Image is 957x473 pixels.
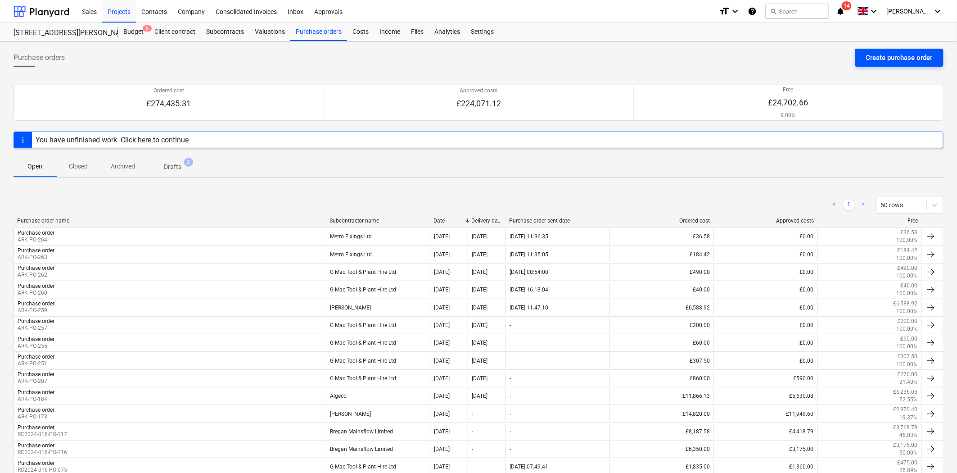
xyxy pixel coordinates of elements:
[900,414,918,422] p: 19.37%
[898,459,918,467] p: £475.00
[912,430,957,473] div: Chat Widget
[894,406,918,414] p: £2,870.40
[844,200,854,210] a: Page 1 is your current page
[18,371,54,377] div: Purchase order
[900,432,918,439] p: 46.03%
[510,464,548,470] div: [DATE] 07:49:41
[613,218,710,224] div: Ordered cost
[768,112,808,119] p: 9.00%
[164,162,181,172] p: Drafts
[434,428,450,435] div: [DATE]
[18,449,67,456] p: RC2024-016-PO-116
[901,229,918,236] p: £36.58
[18,254,54,261] p: ARK-PO-263
[18,289,54,297] p: ARK-PO-260
[18,460,54,466] div: Purchase order
[326,424,430,439] div: Bregan Mainsflow Limited
[18,396,54,403] p: ARK-PO-184
[897,308,918,315] p: 100.00%
[149,23,201,41] div: Client contract
[429,23,465,41] a: Analytics
[609,388,713,404] div: £11,866.13
[609,424,713,439] div: £8,187.58
[147,98,191,109] p: £274,435.31
[18,336,54,342] div: Purchase order
[855,49,943,67] button: Create purchase order
[18,236,54,244] p: ARK-PO-264
[14,52,65,63] span: Purchase orders
[894,424,918,432] p: £3,768.79
[465,23,499,41] a: Settings
[472,287,488,293] div: [DATE]
[18,413,54,421] p: ARK-PO-173
[713,441,817,457] div: £3,175.00
[869,6,880,17] i: keyboard_arrow_down
[406,23,429,41] a: Files
[18,377,54,385] p: ARK-PO-207
[290,23,347,41] div: Purchase orders
[472,251,488,258] div: [DATE]
[472,393,488,399] div: [DATE]
[898,318,918,325] p: £200.00
[434,305,450,311] div: [DATE]
[347,23,374,41] div: Costs
[472,322,488,328] div: [DATE]
[713,318,817,333] div: £0.00
[249,23,290,41] a: Valuations
[472,464,473,470] div: -
[900,378,918,386] p: 31.40%
[713,264,817,280] div: £0.00
[897,255,918,262] p: 100.00%
[842,1,852,10] span: 14
[609,300,713,315] div: £6,588.92
[900,449,918,457] p: 50.00%
[18,389,54,396] div: Purchase order
[326,406,430,421] div: [PERSON_NAME]
[18,342,54,350] p: ARK-PO-255
[901,282,918,290] p: £40.00
[866,52,933,64] div: Create purchase order
[900,396,918,404] p: 52.55%
[118,23,149,41] a: Budget5
[713,247,817,262] div: £0.00
[894,441,918,449] p: £3,175.00
[472,428,473,435] div: -
[18,324,54,332] p: ARK-PO-257
[18,431,67,438] p: RC2024-016-PO-117
[822,218,918,224] div: Free
[18,354,54,360] div: Purchase order
[713,229,817,244] div: £0.00
[143,25,152,32] span: 5
[901,335,918,343] p: £60.00
[829,200,840,210] a: Previous page
[434,375,450,382] div: [DATE]
[434,411,450,417] div: [DATE]
[434,322,450,328] div: [DATE]
[897,290,918,297] p: 100.00%
[510,428,511,435] div: -
[472,233,488,240] div: [DATE]
[18,442,54,449] div: Purchase order
[326,229,430,244] div: Metro Fixings Ltd
[713,388,817,404] div: £5,630.08
[326,335,430,350] div: G Mac Tool & Plant Hire Ltd
[111,162,135,171] p: Archived
[510,411,511,417] div: -
[609,318,713,333] div: £200.00
[770,8,777,15] span: search
[374,23,406,41] div: Income
[898,264,918,272] p: £490.00
[609,282,713,297] div: £40.00
[609,441,713,457] div: £6,350.00
[713,353,817,368] div: £0.00
[18,247,54,254] div: Purchase order
[768,86,808,94] p: Free
[897,236,918,244] p: 100.00%
[609,247,713,262] div: £184.42
[510,446,511,452] div: -
[434,358,450,364] div: [DATE]
[510,305,548,311] div: [DATE] 11:47:10
[434,251,450,258] div: [DATE]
